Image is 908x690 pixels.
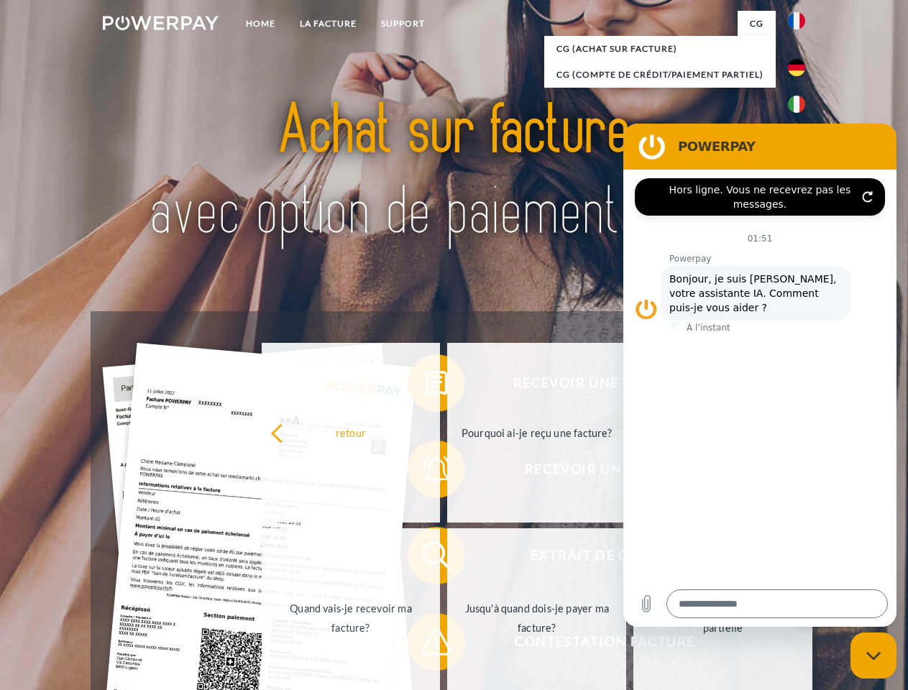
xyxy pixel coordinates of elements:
[788,59,805,76] img: de
[270,423,432,442] div: retour
[788,96,805,113] img: it
[850,632,896,678] iframe: Bouton de lancement de la fenêtre de messagerie, conversation en cours
[137,69,771,275] img: title-powerpay_fr.svg
[456,599,618,638] div: Jusqu'à quand dois-je payer ma facture?
[738,11,776,37] a: CG
[544,62,776,88] a: CG (Compte de crédit/paiement partiel)
[623,124,896,627] iframe: Fenêtre de messagerie
[544,36,776,62] a: CG (achat sur facture)
[369,11,437,37] a: Support
[103,16,219,30] img: logo-powerpay-white.svg
[234,11,288,37] a: Home
[270,599,432,638] div: Quand vais-je recevoir ma facture?
[288,11,369,37] a: LA FACTURE
[456,423,618,442] div: Pourquoi ai-je reçu une facture?
[788,12,805,29] img: fr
